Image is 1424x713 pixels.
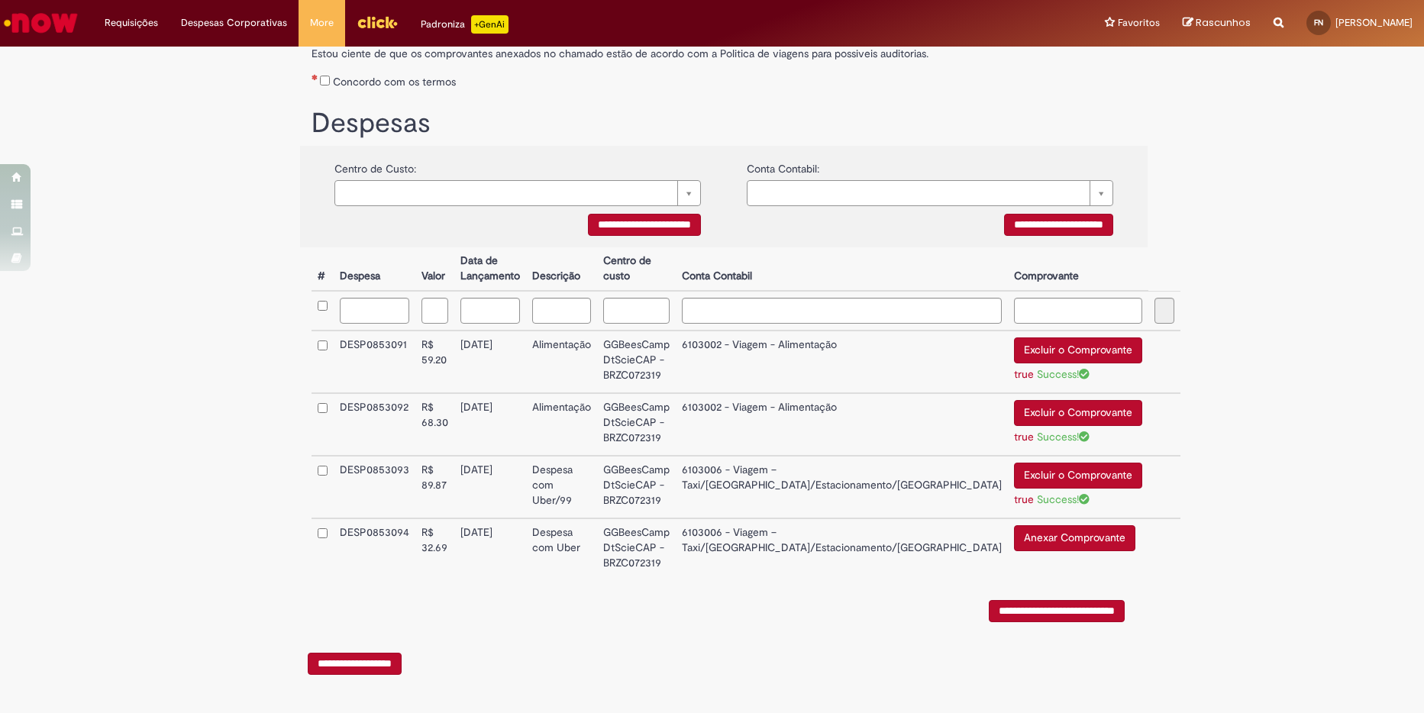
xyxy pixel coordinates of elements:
[1014,337,1142,363] button: Excluir o Comprovante
[415,393,454,456] td: R$ 68.30
[1014,492,1034,506] a: true
[310,15,334,31] span: More
[312,108,1136,139] h1: Despesas
[526,518,597,577] td: Despesa com Uber
[1008,331,1148,393] td: Excluir o Comprovante true Success!
[1014,367,1034,381] a: true
[1008,456,1148,518] td: Excluir o Comprovante true Success!
[454,393,526,456] td: [DATE]
[1196,15,1251,30] span: Rascunhos
[454,247,526,291] th: Data de Lançamento
[334,247,415,291] th: Despesa
[676,518,1008,577] td: 6103006 - Viagem – Taxi/[GEOGRAPHIC_DATA]/Estacionamento/[GEOGRAPHIC_DATA]
[1014,525,1135,551] button: Anexar Comprovante
[526,331,597,393] td: Alimentação
[1037,367,1090,381] span: Success!
[676,331,1008,393] td: 6103002 - Viagem - Alimentação
[312,247,334,291] th: #
[597,393,676,456] td: GGBeesCamp DtScieCAP - BRZC072319
[526,393,597,456] td: Alimentação
[415,247,454,291] th: Valor
[471,15,509,34] p: +GenAi
[1118,15,1160,31] span: Favoritos
[334,331,415,393] td: DESP0853091
[676,247,1008,291] th: Conta Contabil
[105,15,158,31] span: Requisições
[597,518,676,577] td: GGBeesCamp DtScieCAP - BRZC072319
[415,456,454,518] td: R$ 89.87
[334,153,416,176] label: Centro de Custo:
[333,74,456,89] label: Concordo com os termos
[597,247,676,291] th: Centro de custo
[334,180,701,206] a: Limpar campo {0}
[1183,16,1251,31] a: Rascunhos
[676,393,1008,456] td: 6103002 - Viagem - Alimentação
[1014,463,1142,489] button: Excluir o Comprovante
[526,247,597,291] th: Descrição
[676,456,1008,518] td: 6103006 - Viagem – Taxi/[GEOGRAPHIC_DATA]/Estacionamento/[GEOGRAPHIC_DATA]
[454,518,526,577] td: [DATE]
[415,518,454,577] td: R$ 32.69
[1008,393,1148,456] td: Excluir o Comprovante true Success!
[1037,492,1090,506] span: Success!
[597,331,676,393] td: GGBeesCamp DtScieCAP - BRZC072319
[357,11,398,34] img: click_logo_yellow_360x200.png
[1008,518,1148,577] td: Anexar Comprovante
[181,15,287,31] span: Despesas Corporativas
[334,393,415,456] td: DESP0853092
[747,153,819,176] label: Conta Contabil:
[597,456,676,518] td: GGBeesCamp DtScieCAP - BRZC072319
[1008,247,1148,291] th: Comprovante
[421,15,509,34] div: Padroniza
[1314,18,1323,27] span: FN
[1335,16,1413,29] span: [PERSON_NAME]
[1014,430,1034,444] a: true
[415,331,454,393] td: R$ 59.20
[334,456,415,518] td: DESP0853093
[312,38,1136,61] label: Estou ciente de que os comprovantes anexados no chamado estão de acordo com a Politica de viagens...
[1014,400,1142,426] button: Excluir o Comprovante
[334,518,415,577] td: DESP0853094
[1037,430,1090,444] span: Success!
[2,8,80,38] img: ServiceNow
[454,331,526,393] td: [DATE]
[454,456,526,518] td: [DATE]
[747,180,1113,206] a: Limpar campo {0}
[526,456,597,518] td: Despesa com Uber/99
